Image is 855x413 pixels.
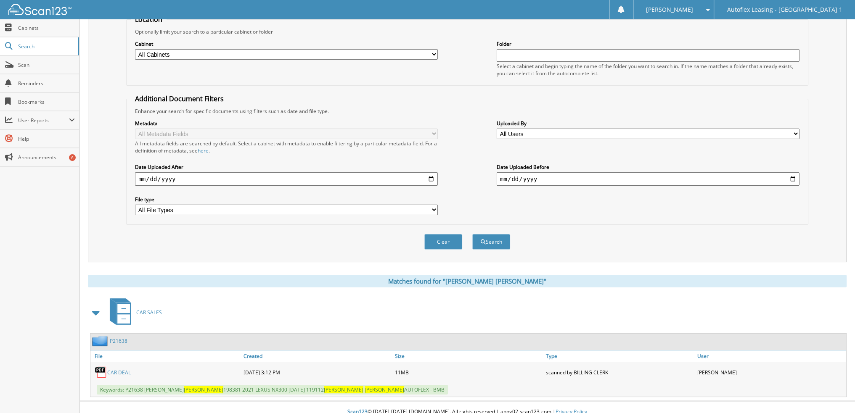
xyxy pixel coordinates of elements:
span: [PERSON_NAME] [184,386,223,393]
span: Reminders [18,80,75,87]
a: Created [241,350,392,362]
span: Cabinets [18,24,75,32]
label: Date Uploaded After [135,163,438,171]
a: Type [544,350,695,362]
div: Enhance your search for specific documents using filters such as date and file type. [131,108,804,115]
a: here [198,147,209,154]
span: Search [18,43,74,50]
label: Cabinet [135,40,438,47]
div: All metadata fields are searched by default. Select a cabinet with metadata to enable filtering b... [135,140,438,154]
iframe: Chat Widget [813,373,855,413]
div: Matches found for "[PERSON_NAME] [PERSON_NAME]" [88,275,847,287]
label: Uploaded By [497,120,799,127]
span: Bookmarks [18,98,75,105]
input: end [497,172,799,186]
img: PDF.png [95,366,107,379]
span: [PERSON_NAME] [324,386,363,393]
label: Folder [497,40,799,47]
span: Keywords: P21638 [PERSON_NAME] 198381 2021 LEXUS NX300 [DATE] 119112 AUTOFLEX - BMB [97,385,448,395]
span: Autoflex Leasing - [GEOGRAPHIC_DATA] 1 [727,7,842,12]
label: File type [135,196,438,203]
a: P21638 [110,337,127,345]
span: [PERSON_NAME] [646,7,693,12]
a: CAR SALES [105,296,162,329]
span: [PERSON_NAME] [365,386,404,393]
label: Metadata [135,120,438,127]
div: Select a cabinet and begin typing the name of the folder you want to search in. If the name match... [497,63,799,77]
button: Search [472,234,510,250]
div: [PERSON_NAME] [695,364,846,381]
span: User Reports [18,117,69,124]
span: CAR SALES [136,309,162,316]
img: scan123-logo-white.svg [8,4,71,15]
a: User [695,350,846,362]
div: [DATE] 3:12 PM [241,364,392,381]
legend: Location [131,15,167,24]
span: Help [18,135,75,142]
span: Scan [18,61,75,68]
label: Date Uploaded Before [497,163,799,171]
button: Clear [424,234,462,250]
span: Announcements [18,154,75,161]
a: Size [393,350,544,362]
div: scanned by BILLING CLERK [544,364,695,381]
div: 11MB [393,364,544,381]
input: start [135,172,438,186]
legend: Additional Document Filters [131,94,228,103]
img: folder2.png [92,336,110,346]
div: Optionally limit your search to a particular cabinet or folder [131,28,804,35]
div: 6 [69,154,76,161]
a: CAR DEAL [107,369,131,376]
a: File [90,350,241,362]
